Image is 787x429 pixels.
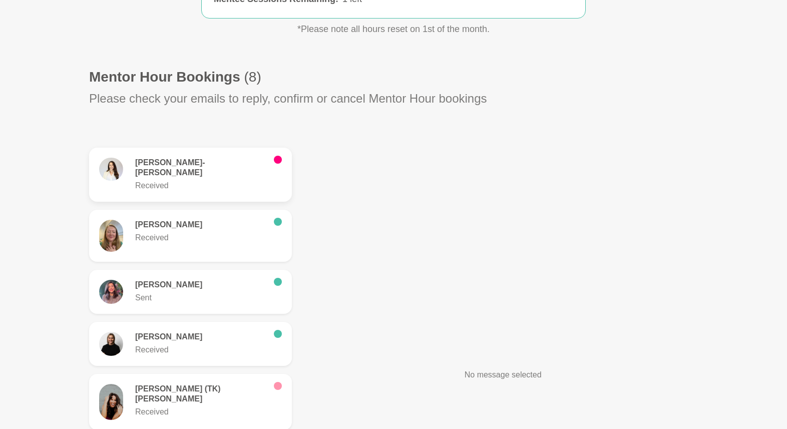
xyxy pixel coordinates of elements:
[135,220,266,230] h6: [PERSON_NAME]
[135,232,266,244] p: Received
[89,68,261,86] h1: Mentor Hour Bookings
[135,158,266,178] h6: [PERSON_NAME]-[PERSON_NAME]
[135,180,266,192] p: Received
[89,90,487,108] p: Please check your emails to reply, confirm or cancel Mentor Hour bookings
[135,344,266,356] p: Received
[135,280,266,290] h6: [PERSON_NAME]
[135,292,266,304] p: Sent
[135,332,266,342] h6: [PERSON_NAME]
[153,23,634,36] p: *Please note all hours reset on 1st of the month.
[135,406,266,418] p: Received
[244,69,261,85] span: (8)
[135,384,266,404] h6: [PERSON_NAME] (TK) [PERSON_NAME]
[465,369,542,381] p: No message selected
